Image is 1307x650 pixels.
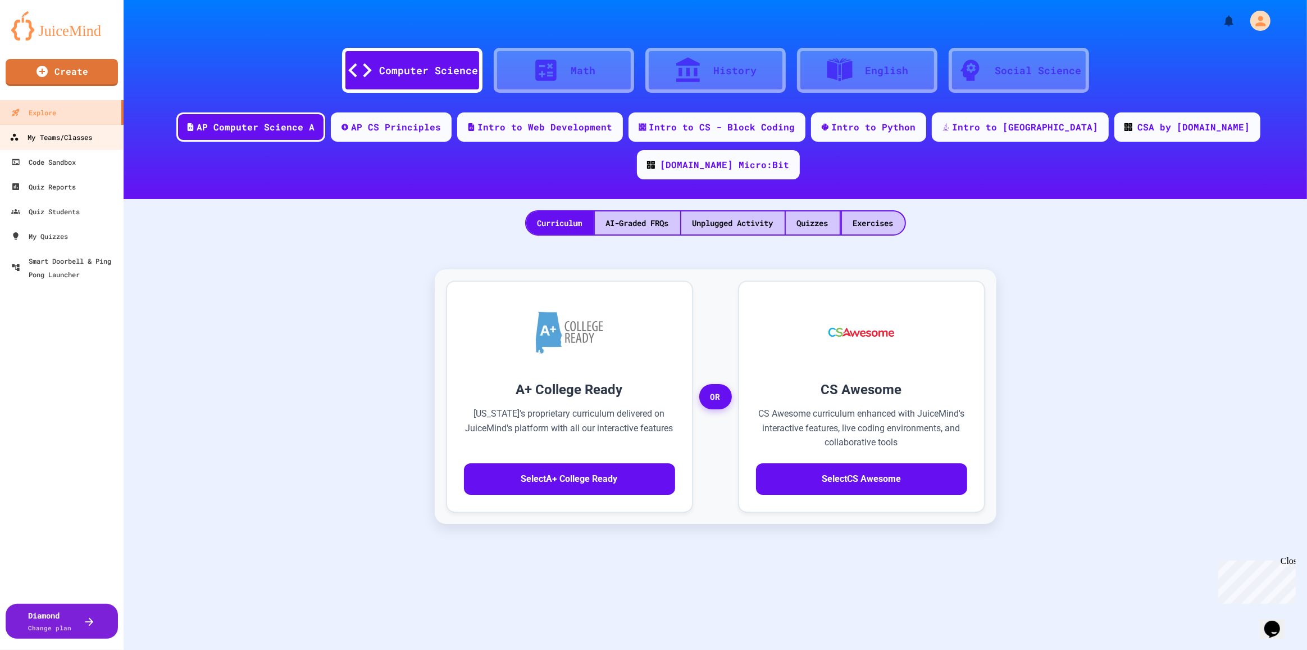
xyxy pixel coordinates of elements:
[11,254,119,281] div: Smart Doorbell & Ping Pong Launcher
[756,463,967,495] button: SelectCS Awesome
[661,158,790,171] div: [DOMAIN_NAME] Micro:Bit
[1201,11,1238,30] div: My Notifications
[1260,605,1296,639] iframe: chat widget
[6,59,118,86] a: Create
[713,63,757,78] div: History
[29,624,72,632] span: Change plan
[11,205,80,218] div: Quiz Students
[536,312,603,354] img: A+ College Ready
[699,384,732,410] span: OR
[464,380,675,400] h3: A+ College Ready
[649,120,795,134] div: Intro to CS - Block Coding
[1214,556,1296,604] iframe: chat widget
[842,211,905,234] div: Exercises
[756,407,967,450] p: CS Awesome curriculum enhanced with JuiceMind's interactive features, live coding environments, a...
[197,120,315,134] div: AP Computer Science A
[464,463,675,495] button: SelectA+ College Ready
[1238,8,1273,34] div: My Account
[571,63,596,78] div: Math
[647,161,655,169] img: CODE_logo_RGB.png
[1124,123,1132,131] img: CODE_logo_RGB.png
[11,106,56,119] div: Explore
[595,211,680,234] div: AI-Graded FRQs
[29,610,72,633] div: Diamond
[6,604,118,639] button: DiamondChange plan
[756,380,967,400] h3: CS Awesome
[865,63,908,78] div: English
[11,229,68,243] div: My Quizzes
[817,299,905,366] img: CS Awesome
[786,211,840,234] div: Quizzes
[526,211,594,234] div: Curriculum
[11,11,112,40] img: logo-orange.svg
[380,63,479,78] div: Computer Science
[681,211,785,234] div: Unplugged Activity
[4,4,78,71] div: Chat with us now!Close
[832,120,916,134] div: Intro to Python
[953,120,1099,134] div: Intro to [GEOGRAPHIC_DATA]
[11,180,76,193] div: Quiz Reports
[1138,120,1250,134] div: CSA by [DOMAIN_NAME]
[352,120,441,134] div: AP CS Principles
[464,407,675,450] p: [US_STATE]'s proprietary curriculum delivered on JuiceMind's platform with all our interactive fe...
[995,63,1082,78] div: Social Science
[478,120,613,134] div: Intro to Web Development
[10,130,92,145] div: My Teams/Classes
[11,155,76,169] div: Code Sandbox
